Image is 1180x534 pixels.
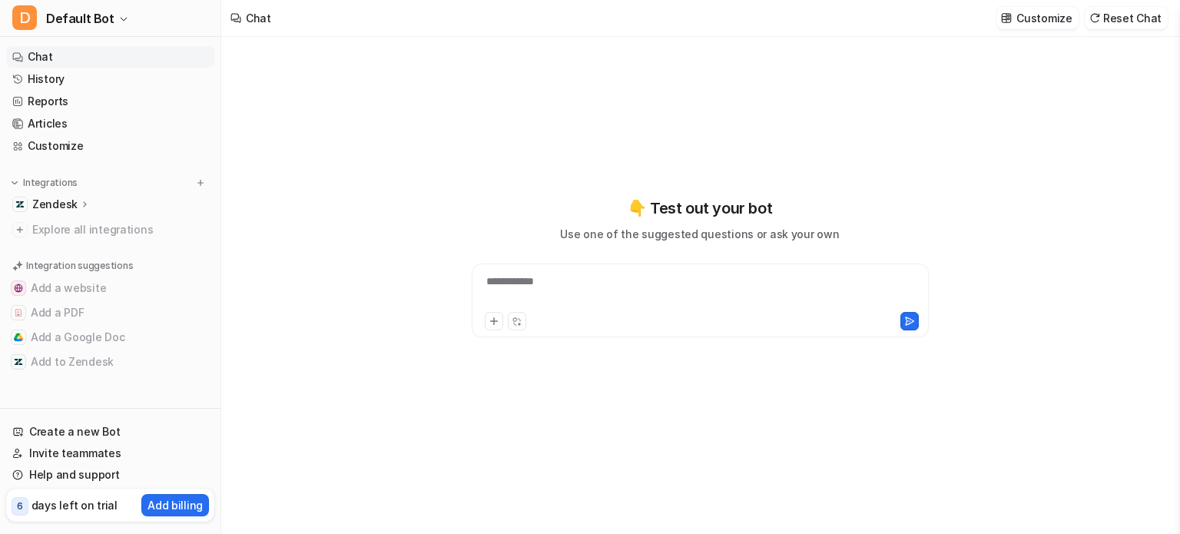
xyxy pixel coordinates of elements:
[246,10,271,26] div: Chat
[6,464,214,486] a: Help and support
[6,68,214,90] a: History
[1001,12,1012,24] img: customize
[26,259,133,273] p: Integration suggestions
[6,350,214,374] button: Add to ZendeskAdd to Zendesk
[23,177,78,189] p: Integrations
[1085,7,1168,29] button: Reset Chat
[1089,12,1100,24] img: reset
[6,219,214,240] a: Explore all integrations
[9,177,20,188] img: expand menu
[32,197,78,212] p: Zendesk
[14,357,23,367] img: Add to Zendesk
[12,5,37,30] span: D
[6,300,214,325] button: Add a PDFAdd a PDF
[14,284,23,293] img: Add a website
[14,333,23,342] img: Add a Google Doc
[560,226,839,242] p: Use one of the suggested questions or ask your own
[6,175,82,191] button: Integrations
[32,217,208,242] span: Explore all integrations
[6,276,214,300] button: Add a websiteAdd a website
[31,497,118,513] p: days left on trial
[141,494,209,516] button: Add billing
[195,177,206,188] img: menu_add.svg
[6,135,214,157] a: Customize
[12,222,28,237] img: explore all integrations
[14,308,23,317] img: Add a PDF
[6,113,214,134] a: Articles
[15,200,25,209] img: Zendesk
[6,443,214,464] a: Invite teammates
[17,499,23,513] p: 6
[6,325,214,350] button: Add a Google DocAdd a Google Doc
[6,421,214,443] a: Create a new Bot
[1016,10,1072,26] p: Customize
[147,497,203,513] p: Add billing
[6,91,214,112] a: Reports
[46,8,114,29] span: Default Bot
[996,7,1078,29] button: Customize
[628,197,772,220] p: 👇 Test out your bot
[6,46,214,68] a: Chat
